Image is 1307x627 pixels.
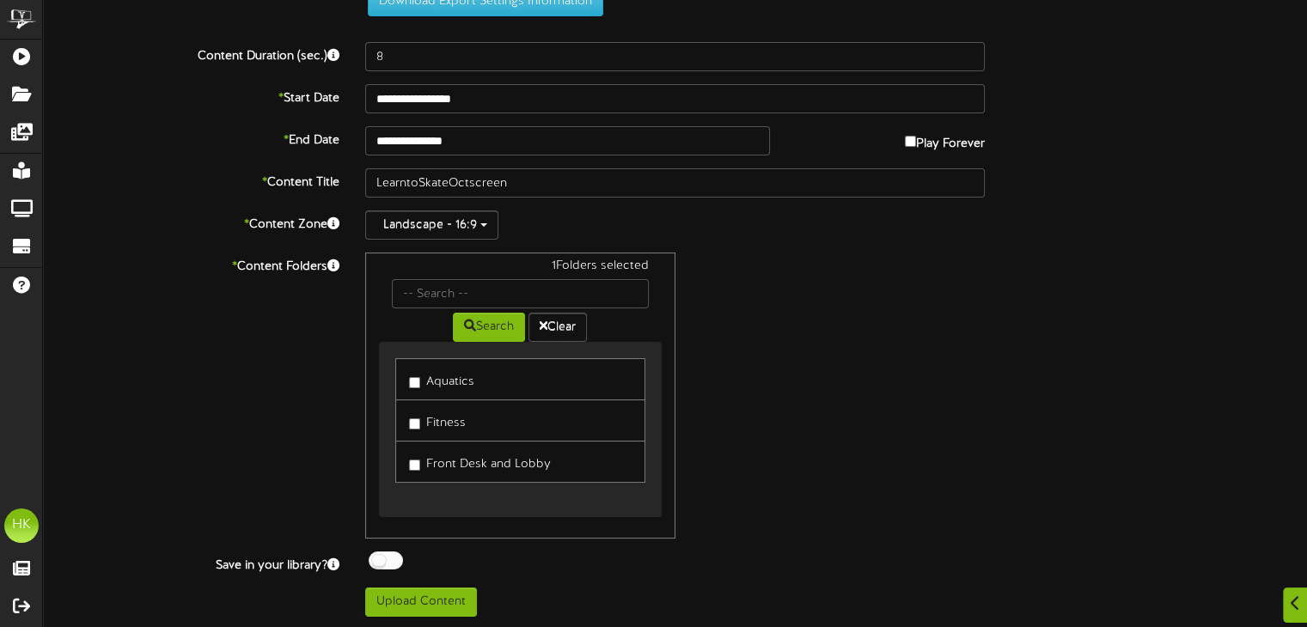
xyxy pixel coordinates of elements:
label: Content Zone [30,210,352,234]
label: End Date [30,126,352,149]
input: -- Search -- [392,279,648,308]
button: Landscape - 16:9 [365,210,498,240]
label: Aquatics [409,368,474,391]
div: 1 Folders selected [379,258,661,279]
button: Clear [528,313,587,342]
label: Play Forever [905,126,985,153]
label: Content Folders [30,253,352,276]
input: Title of this Content [365,168,985,198]
input: Play Forever [905,136,916,147]
input: Aquatics [409,377,420,388]
label: Start Date [30,84,352,107]
label: Fitness [409,409,466,432]
label: Content Title [30,168,352,192]
label: Front Desk and Lobby [409,450,551,473]
input: Fitness [409,418,420,429]
button: Upload Content [365,587,477,617]
div: HK [4,508,39,543]
button: Search [453,313,525,342]
label: Content Duration (sec.) [30,42,352,65]
input: Front Desk and Lobby [409,460,420,471]
label: Save in your library? [30,551,352,575]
